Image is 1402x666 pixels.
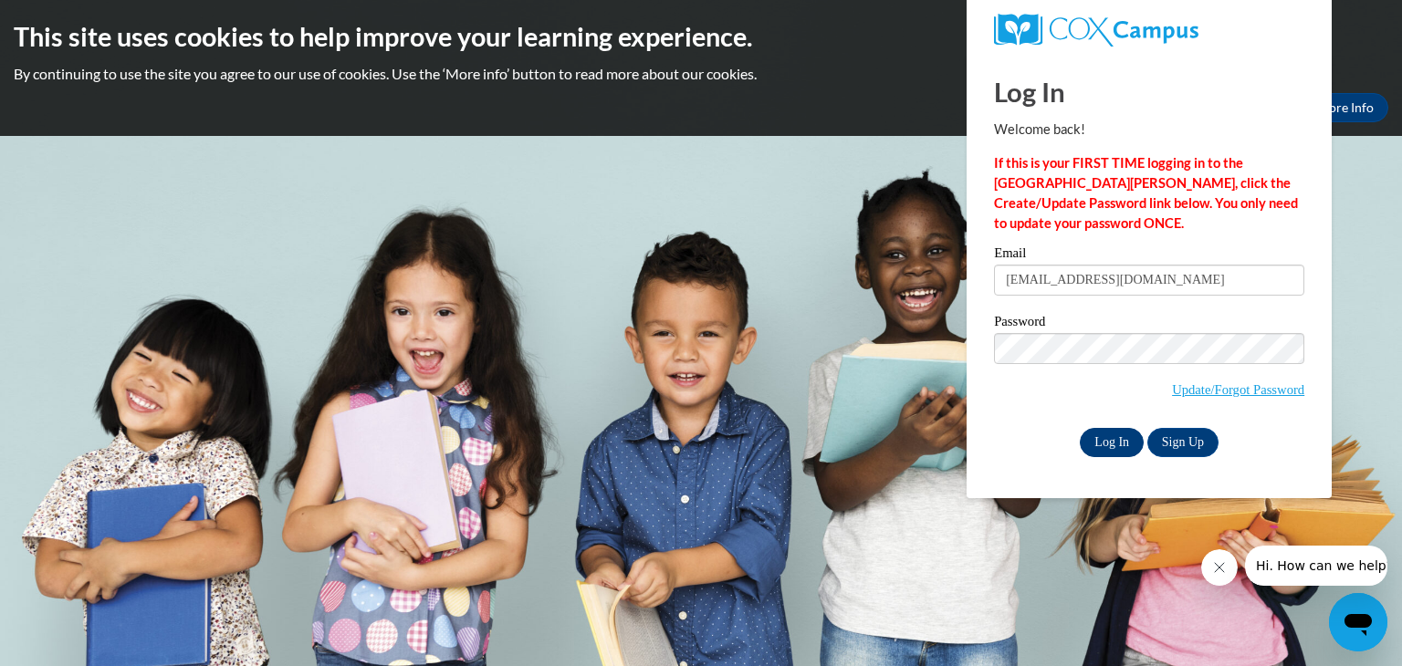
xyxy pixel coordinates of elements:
[14,64,1388,84] p: By continuing to use the site you agree to our use of cookies. Use the ‘More info’ button to read...
[994,73,1304,110] h1: Log In
[994,14,1304,47] a: COX Campus
[1201,549,1238,586] iframe: Close message
[1245,546,1387,586] iframe: Message from company
[1303,93,1388,122] a: More Info
[1147,428,1219,457] a: Sign Up
[994,155,1298,231] strong: If this is your FIRST TIME logging in to the [GEOGRAPHIC_DATA][PERSON_NAME], click the Create/Upd...
[1080,428,1144,457] input: Log In
[994,14,1198,47] img: COX Campus
[14,18,1388,55] h2: This site uses cookies to help improve your learning experience.
[994,246,1304,265] label: Email
[1329,593,1387,651] iframe: Button to launch messaging window
[11,13,148,27] span: Hi. How can we help?
[1172,382,1304,397] a: Update/Forgot Password
[994,120,1304,140] p: Welcome back!
[994,315,1304,333] label: Password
